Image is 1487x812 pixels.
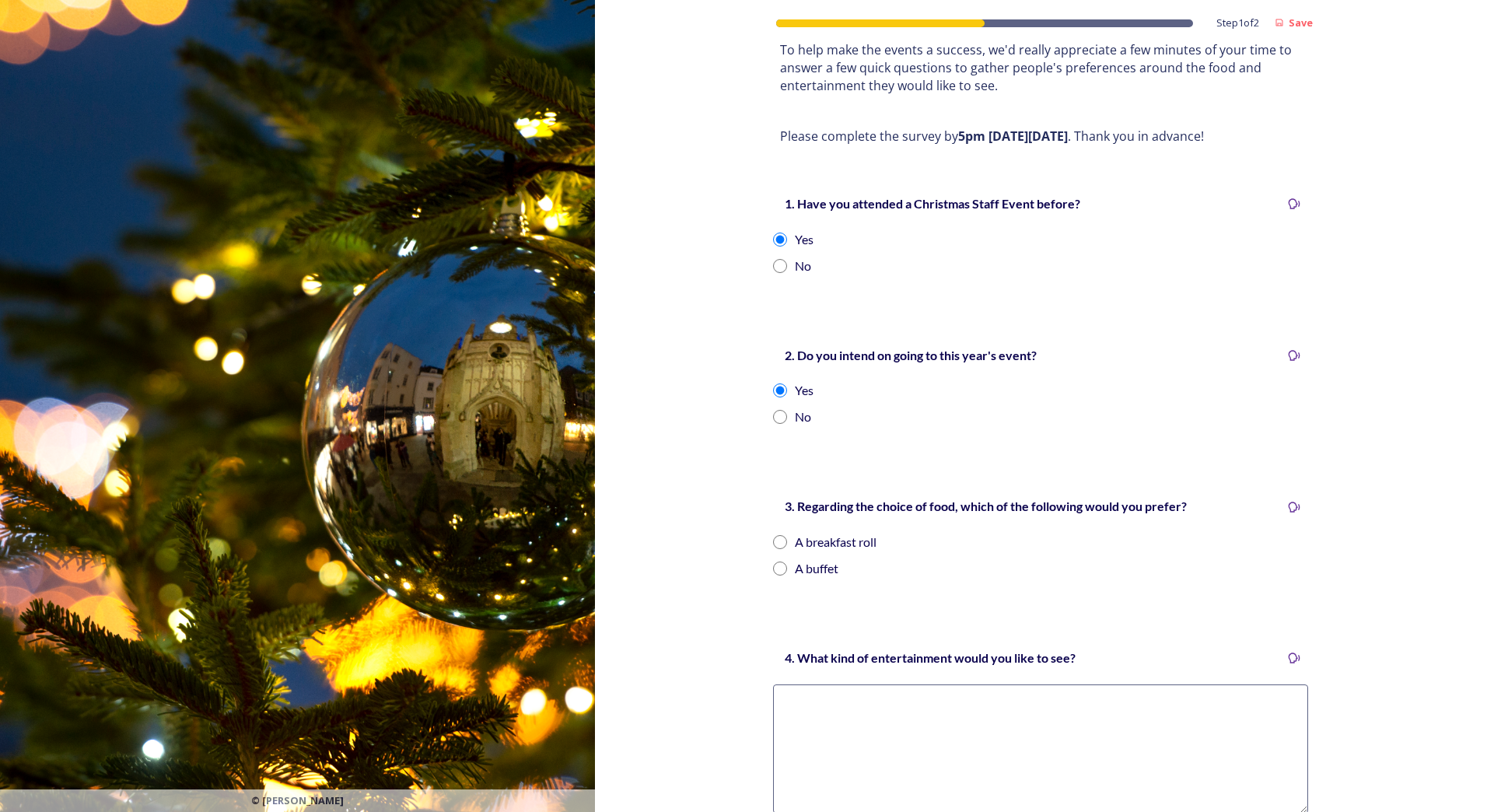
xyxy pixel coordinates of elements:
[1216,16,1259,30] span: Step 1 of 2
[795,257,811,275] div: No
[785,650,1076,665] strong: 4. What kind of entertainment would you like to see?
[1289,16,1313,30] strong: Save
[958,128,1068,145] strong: 5pm [DATE][DATE]
[795,408,811,426] div: No
[785,499,1187,513] strong: 3. Regarding the choice of food, which of the following would you prefer?
[795,230,813,249] div: Yes
[780,128,1301,145] p: Please complete the survey by . Thank you in advance!
[795,559,838,578] div: A buffet
[785,348,1037,362] strong: 2. Do you intend on going to this year's event?
[795,533,876,551] div: A breakfast roll
[785,196,1080,211] strong: 1. Have you attended a Christmas Staff Event before?
[251,793,344,808] span: © [PERSON_NAME]
[780,41,1301,94] p: To help make the events a success, we'd really appreciate a few minutes of your time to answer a ...
[795,381,813,400] div: Yes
